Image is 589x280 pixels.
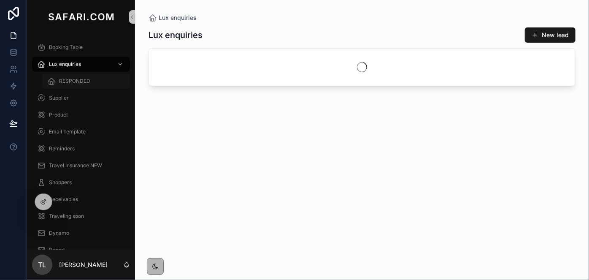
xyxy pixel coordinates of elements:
img: App logo [46,10,116,24]
a: Lux enquiries [32,57,130,72]
a: Supplier [32,90,130,106]
span: Lux enquiries [49,61,81,68]
span: Shoppers [49,179,72,186]
span: Report [49,247,65,253]
a: Email Template [32,124,130,139]
a: Product [32,107,130,122]
a: Receivables [32,192,130,207]
a: Dynamo [32,226,130,241]
h1: Lux enquiries [149,29,203,41]
span: Reminders [49,145,75,152]
span: Dynamo [49,230,69,237]
a: Booking Table [32,40,130,55]
span: RESPONDED [59,78,90,84]
span: Travel Insurance NEW [49,162,102,169]
p: [PERSON_NAME] [59,261,108,269]
a: Shoppers [32,175,130,190]
span: Lux enquiries [159,14,197,22]
span: Traveling soon [49,213,84,220]
a: RESPONDED [42,73,130,89]
span: Receivables [49,196,78,203]
span: Product [49,111,68,118]
a: Report [32,242,130,258]
span: Supplier [49,95,69,101]
a: Travel Insurance NEW [32,158,130,173]
div: scrollable content [27,34,135,250]
span: TL [38,260,46,270]
span: Email Template [49,128,86,135]
a: Reminders [32,141,130,156]
button: New lead [525,27,575,43]
a: Lux enquiries [149,14,197,22]
span: Booking Table [49,44,83,51]
a: Traveling soon [32,209,130,224]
